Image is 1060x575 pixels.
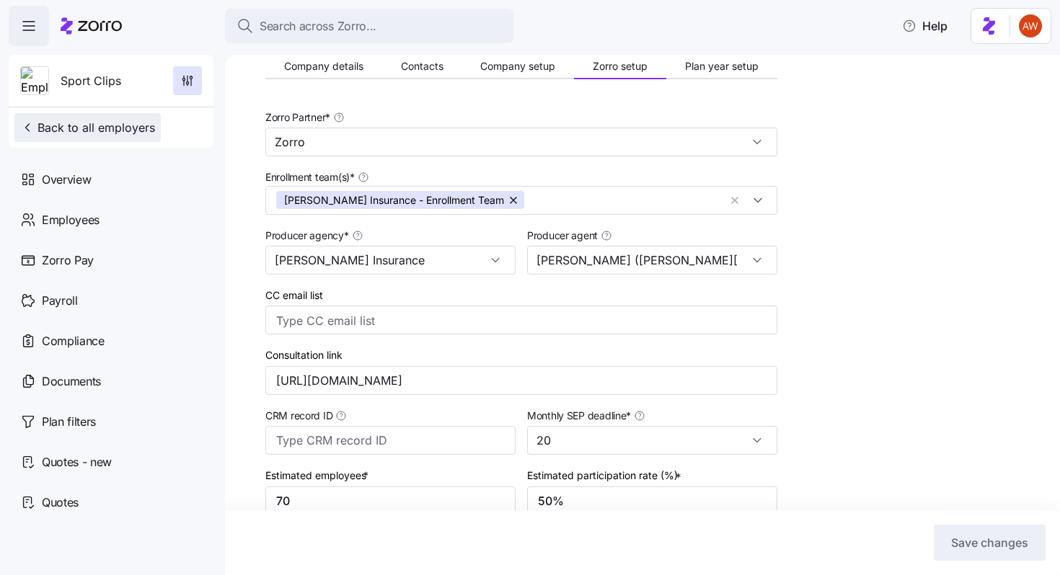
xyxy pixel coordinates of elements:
span: Monthly SEP deadline * [527,409,631,423]
input: Type CC email list [276,311,738,330]
span: Zorro Pay [42,251,94,269]
span: Help [902,17,948,35]
button: Search across Zorro... [225,9,513,43]
span: Quotes - new [42,453,112,471]
input: Select a producer agent [527,246,777,275]
label: CC email list [265,287,323,303]
span: Enrollment team(s) * [265,170,355,184]
span: Company details [284,61,363,71]
span: Zorro setup [593,61,648,71]
a: Compliance [9,321,213,361]
span: Contacts [401,61,443,71]
input: Select a producer agency [265,246,516,275]
span: Plan filters [42,413,96,431]
label: Consultation link [265,347,343,363]
a: Payroll [9,280,213,321]
a: Quotes - new [9,442,213,482]
label: Estimated employees [265,468,371,483]
input: Enter total employees [265,486,516,515]
span: Compliance [42,332,105,350]
span: Documents [42,373,101,391]
span: CRM record ID [265,409,332,423]
button: Save changes [934,525,1046,561]
span: Search across Zorro... [260,17,376,35]
span: Producer agency * [265,228,349,243]
img: 3c671664b44671044fa8929adf5007c6 [1019,14,1042,37]
span: Quotes [42,494,79,512]
input: Type CRM record ID [265,426,516,455]
a: Documents [9,361,213,401]
input: Consultation link [265,366,777,395]
span: Save changes [951,534,1028,551]
span: Sport Clips [61,72,121,90]
span: Employees [42,211,100,229]
button: Help [891,12,959,40]
label: Estimated participation rate (%) [527,468,684,483]
a: Plan filters [9,401,213,442]
a: Quotes [9,482,213,522]
span: Producer agent [527,228,598,243]
a: Employees [9,200,213,240]
input: Select the monthly SEP deadline [527,426,777,455]
button: Back to all employers [14,113,161,142]
span: Company setup [480,61,555,71]
a: Overview [9,159,213,200]
span: Payroll [42,292,78,310]
a: Zorro Pay [9,240,213,280]
span: Zorro Partner * [265,110,330,125]
img: Employer logo [21,67,48,96]
input: Enter percent enrolled [527,486,777,515]
input: Select a partner [265,128,777,156]
span: Overview [42,171,91,189]
span: Plan year setup [685,61,759,71]
span: Back to all employers [20,119,155,136]
span: [PERSON_NAME] Insurance - Enrollment Team [284,191,504,209]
